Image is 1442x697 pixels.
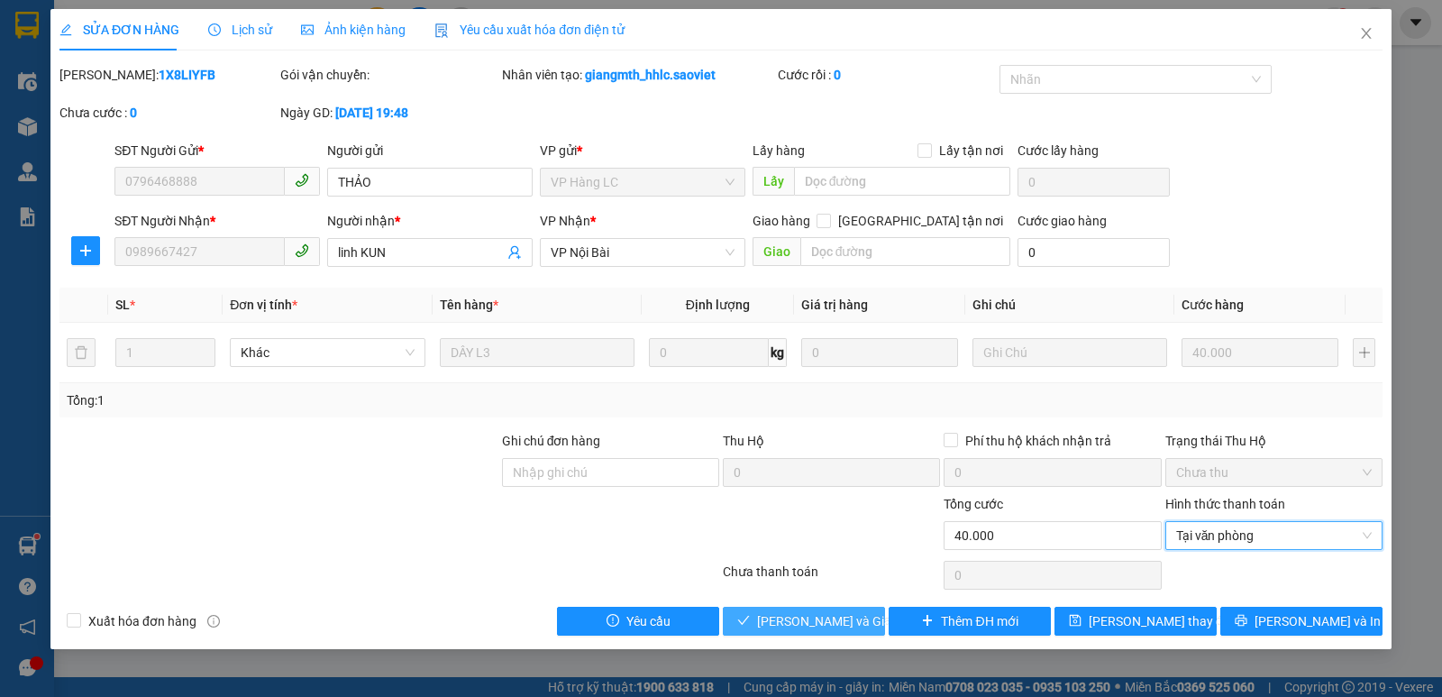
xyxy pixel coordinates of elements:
[1176,459,1372,486] span: Chưa thu
[921,614,934,628] span: plus
[1165,431,1383,451] div: Trạng thái Thu Hộ
[1359,26,1374,41] span: close
[723,434,764,448] span: Thu Hộ
[327,211,533,231] div: Người nhận
[280,65,497,85] div: Gói vận chuyển:
[1220,607,1383,636] button: printer[PERSON_NAME] và In
[1018,168,1170,197] input: Cước lấy hàng
[778,65,995,85] div: Cước rồi :
[551,169,735,196] span: VP Hàng LC
[1054,607,1217,636] button: save[PERSON_NAME] thay đổi
[626,611,671,631] span: Yêu cầu
[723,607,885,636] button: check[PERSON_NAME] và Giao hàng
[502,458,719,487] input: Ghi chú đơn hàng
[114,141,320,160] div: SĐT Người Gửi
[769,338,787,367] span: kg
[540,141,745,160] div: VP gửi
[59,23,72,36] span: edit
[1176,522,1372,549] span: Tại văn phòng
[67,390,558,410] div: Tổng: 1
[59,23,179,37] span: SỬA ĐƠN HÀNG
[757,611,930,631] span: [PERSON_NAME] và Giao hàng
[72,243,99,258] span: plus
[686,298,750,312] span: Định lượng
[1255,611,1381,631] span: [PERSON_NAME] và In
[507,245,522,260] span: user-add
[301,23,314,36] span: picture
[1165,497,1285,511] label: Hình thức thanh toán
[295,243,309,258] span: phone
[440,298,498,312] span: Tên hàng
[335,105,408,120] b: [DATE] 19:48
[557,607,719,636] button: exclamation-circleYêu cầu
[932,141,1010,160] span: Lấy tận nơi
[434,23,625,37] span: Yêu cầu xuất hóa đơn điện tử
[434,23,449,38] img: icon
[241,339,414,366] span: Khác
[941,611,1018,631] span: Thêm ĐH mới
[794,167,1011,196] input: Dọc đường
[208,23,221,36] span: clock-circle
[753,237,800,266] span: Giao
[1018,143,1099,158] label: Cước lấy hàng
[59,65,277,85] div: [PERSON_NAME]:
[801,298,868,312] span: Giá trị hàng
[1235,614,1247,628] span: printer
[130,105,137,120] b: 0
[958,431,1118,451] span: Phí thu hộ khách nhận trả
[753,214,810,228] span: Giao hàng
[1353,338,1375,367] button: plus
[965,288,1174,323] th: Ghi chú
[115,298,130,312] span: SL
[301,23,406,37] span: Ảnh kiện hàng
[502,65,775,85] div: Nhân viên tạo:
[159,68,215,82] b: 1X8LIYFB
[834,68,841,82] b: 0
[944,497,1003,511] span: Tổng cước
[585,68,716,82] b: giangmth_hhlc.saoviet
[71,236,100,265] button: plus
[737,614,750,628] span: check
[801,338,958,367] input: 0
[280,103,497,123] div: Ngày GD:
[440,338,634,367] input: VD: Bàn, Ghế
[1018,214,1107,228] label: Cước giao hàng
[972,338,1167,367] input: Ghi Chú
[753,167,794,196] span: Lấy
[1089,611,1233,631] span: [PERSON_NAME] thay đổi
[889,607,1051,636] button: plusThêm ĐH mới
[67,338,96,367] button: delete
[607,614,619,628] span: exclamation-circle
[800,237,1011,266] input: Dọc đường
[721,562,942,593] div: Chưa thanh toán
[295,173,309,188] span: phone
[1018,238,1170,267] input: Cước giao hàng
[207,615,220,628] span: info-circle
[540,214,590,228] span: VP Nhận
[1182,338,1338,367] input: 0
[753,143,805,158] span: Lấy hàng
[59,103,277,123] div: Chưa cước :
[114,211,320,231] div: SĐT Người Nhận
[230,298,297,312] span: Đơn vị tính
[502,434,601,448] label: Ghi chú đơn hàng
[551,239,735,266] span: VP Nội Bài
[81,611,204,631] span: Xuất hóa đơn hàng
[1182,298,1244,312] span: Cước hàng
[327,141,533,160] div: Người gửi
[208,23,272,37] span: Lịch sử
[831,211,1010,231] span: [GEOGRAPHIC_DATA] tận nơi
[1341,9,1392,60] button: Close
[1069,614,1081,628] span: save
